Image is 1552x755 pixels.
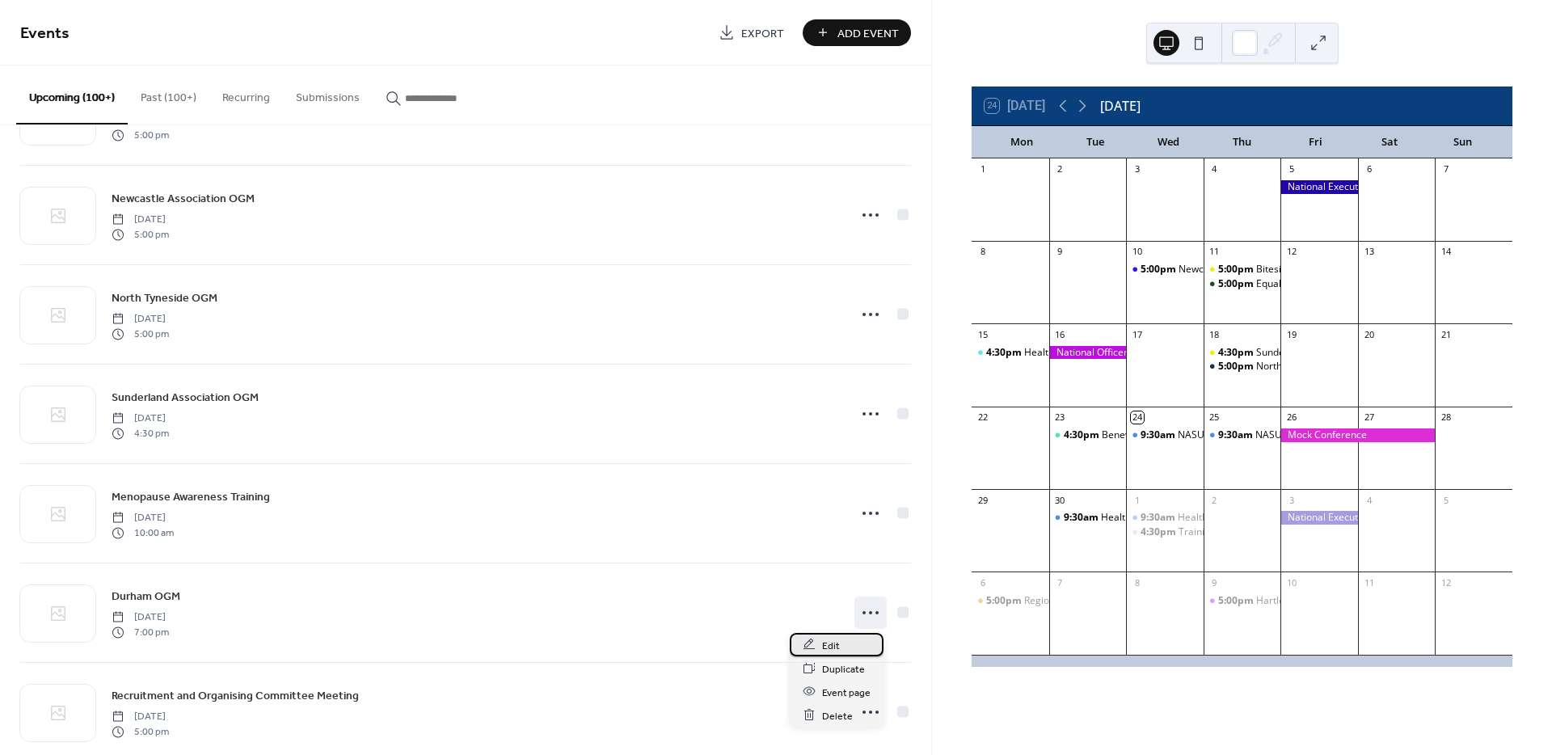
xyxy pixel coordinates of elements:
[1279,126,1352,158] div: Fri
[1255,428,1520,442] div: NASUWT Workplace Representatives 2 Day Course (Day 2)
[112,686,359,705] a: Recruitment and Organising Committee Meeting
[112,388,259,407] a: Sunderland Association OGM
[112,289,217,307] a: North Tyneside OGM
[1256,360,1410,373] div: North Tyneside Executive Meeting
[1204,594,1281,608] div: Hartlepool OGM
[1064,511,1101,525] span: 9:30am
[976,163,989,175] div: 1
[1440,576,1452,588] div: 12
[112,724,169,739] span: 5:00 pm
[1285,163,1297,175] div: 5
[1054,163,1066,175] div: 2
[1058,126,1132,158] div: Tue
[1131,411,1143,424] div: 24
[112,610,169,625] span: [DATE]
[1131,246,1143,258] div: 10
[985,126,1058,158] div: Mon
[741,25,784,42] span: Export
[1126,428,1204,442] div: NASUWT Workplace Representatives 2 Day Course (Day 1)
[112,128,169,142] span: 5:00 pm
[1280,180,1358,194] div: National Executive Meeting
[1179,525,1305,539] div: Training Commitee Meeting
[972,594,1049,608] div: Regional Committee Meeting
[112,487,270,506] a: Menopause Awareness Training
[1178,428,1442,442] div: NASUWT Workplace Representatives 2 Day Course (Day 1)
[112,191,255,208] span: Newcastle Association OGM
[1363,328,1375,340] div: 20
[1208,163,1221,175] div: 4
[1218,360,1256,373] span: 5:00pm
[1285,411,1297,424] div: 26
[112,525,174,540] span: 10:00 am
[112,312,169,327] span: [DATE]
[976,246,989,258] div: 8
[1256,594,1330,608] div: Hartlepool OGM
[209,65,283,123] button: Recurring
[1363,411,1375,424] div: 27
[1204,263,1281,276] div: Bitesize session - a fresh start
[1280,511,1358,525] div: National Executive Meeting
[1285,576,1297,588] div: 10
[976,411,989,424] div: 22
[1256,346,1402,360] div: Sunderland Association Meeting
[1218,263,1256,276] span: 5:00pm
[1285,328,1297,340] div: 19
[1049,511,1127,525] div: Health & Safety 2 Day Course - Stage 2 (Day 1)
[1363,576,1375,588] div: 11
[112,189,255,208] a: Newcastle Association OGM
[112,390,259,407] span: Sunderland Association OGM
[1024,594,1155,608] div: Regional Committee Meeting
[1285,494,1297,506] div: 3
[1208,576,1221,588] div: 9
[112,710,169,724] span: [DATE]
[803,19,911,46] button: Add Event
[128,65,209,123] button: Past (100+)
[112,587,180,605] a: Durham OGM
[1440,411,1452,424] div: 28
[16,65,128,124] button: Upcoming (100+)
[1054,494,1066,506] div: 30
[112,511,174,525] span: [DATE]
[1141,511,1178,525] span: 9:30am
[1054,328,1066,340] div: 16
[1204,360,1281,373] div: North Tyneside Executive Meeting
[1208,328,1221,340] div: 18
[1208,411,1221,424] div: 25
[1178,511,1388,525] div: Health & Safety 2 Day Course - Stage 2 (Day 2)
[1054,576,1066,588] div: 7
[112,411,169,426] span: [DATE]
[1131,163,1143,175] div: 3
[976,328,989,340] div: 15
[1101,511,1311,525] div: Health & Safety 2 Day Course - Stage 2 (Day 1)
[1440,163,1452,175] div: 7
[1218,346,1256,360] span: 4:30pm
[1440,246,1452,258] div: 14
[1204,346,1281,360] div: Sunderland Association Meeting
[1141,263,1179,276] span: 5:00pm
[112,213,169,227] span: [DATE]
[1132,126,1205,158] div: Wed
[1049,428,1127,442] div: Benevolence Committee AGM
[112,489,270,506] span: Menopause Awareness Training
[1208,246,1221,258] div: 11
[112,625,169,639] span: 7:00 pm
[1024,346,1236,360] div: Health, Safety & Wellbeing Committee Meeting
[112,227,169,242] span: 5:00 pm
[1352,126,1426,158] div: Sat
[1440,328,1452,340] div: 21
[1363,246,1375,258] div: 13
[837,25,899,42] span: Add Event
[1141,428,1178,442] span: 9:30am
[706,19,796,46] a: Export
[1363,494,1375,506] div: 4
[112,688,359,705] span: Recruitment and Organising Committee Meeting
[972,346,1049,360] div: Health, Safety & Wellbeing Committee Meeting
[1280,428,1435,442] div: Mock Conference
[1126,263,1204,276] div: Newcastle Association Executive & Officers Meeting
[1363,163,1375,175] div: 6
[986,594,1024,608] span: 5:00pm
[1131,494,1143,506] div: 1
[1126,525,1204,539] div: Training Commitee Meeting
[20,18,70,49] span: Events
